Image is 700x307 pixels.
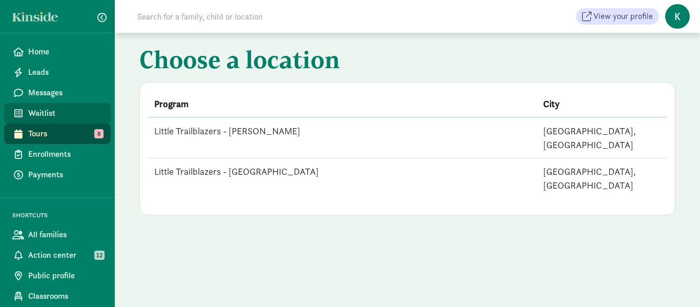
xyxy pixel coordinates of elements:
th: Program [148,91,537,117]
span: Public profile [28,270,102,282]
a: Waitlist [4,103,111,124]
span: Action center [28,249,102,261]
a: Messages [4,83,111,103]
a: Payments [4,165,111,185]
a: Leads [4,62,111,83]
h1: Choose a location [139,45,675,78]
span: Messages [28,87,102,99]
span: Tours [28,128,102,140]
a: Home [4,42,111,62]
a: Public profile [4,265,111,286]
a: All families [4,224,111,245]
span: View your profile [593,10,653,23]
span: 8 [94,129,104,138]
span: Home [28,46,102,58]
span: Classrooms [28,290,102,302]
span: K [665,4,690,29]
a: Enrollments [4,144,111,165]
a: Classrooms [4,286,111,306]
span: Payments [28,169,102,181]
input: Search for a family, child or location [131,6,419,27]
span: Waitlist [28,107,102,119]
a: View your profile [576,8,659,25]
td: Little Trailblazers - [GEOGRAPHIC_DATA] [148,158,537,199]
span: 12 [94,251,105,260]
span: All families [28,229,102,241]
iframe: Chat Widget [649,258,700,307]
td: Little Trailblazers - [PERSON_NAME] [148,117,537,158]
th: City [537,91,667,117]
a: Action center 12 [4,245,111,265]
span: Enrollments [28,148,102,160]
span: Leads [28,66,102,78]
td: [GEOGRAPHIC_DATA], [GEOGRAPHIC_DATA] [537,158,667,199]
a: Tours 8 [4,124,111,144]
td: [GEOGRAPHIC_DATA], [GEOGRAPHIC_DATA] [537,117,667,158]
